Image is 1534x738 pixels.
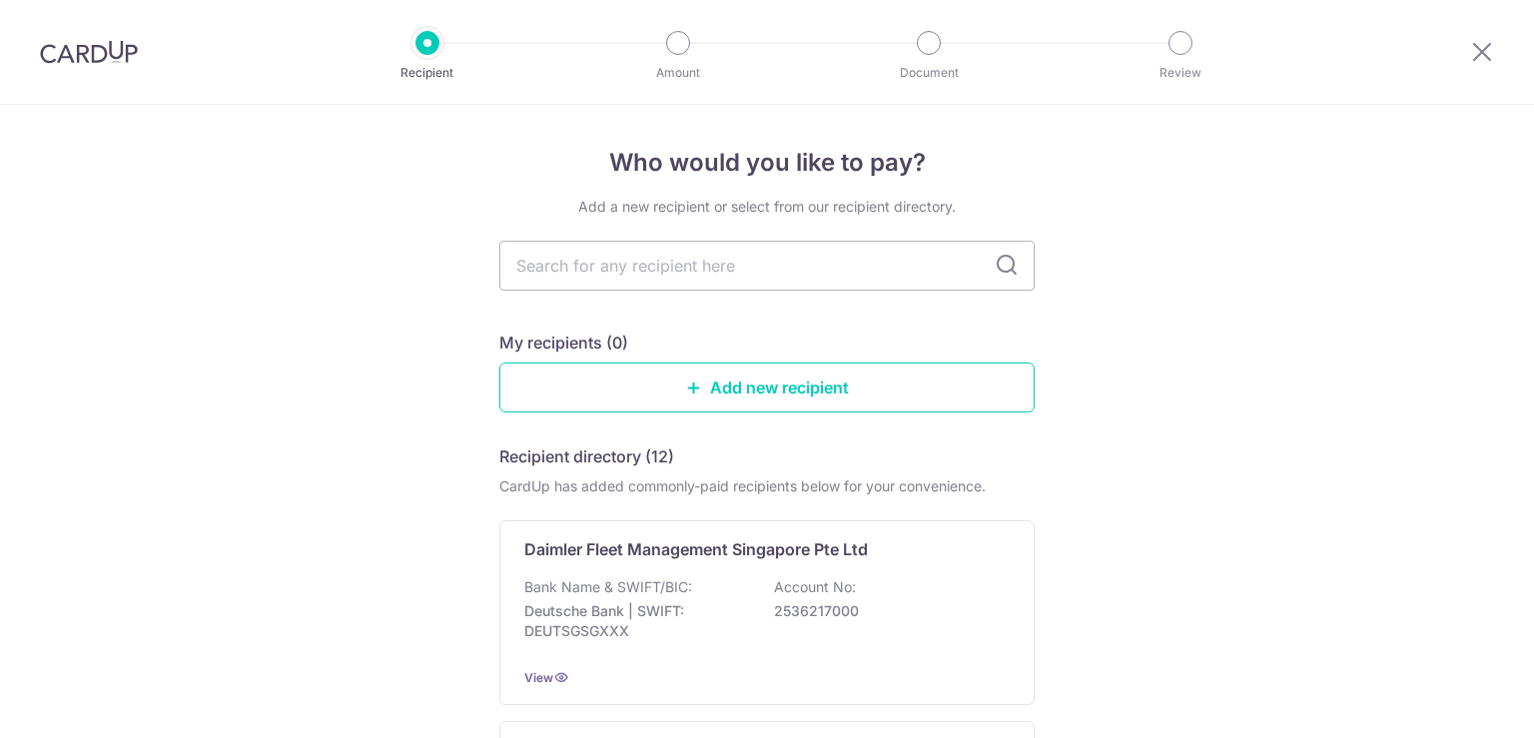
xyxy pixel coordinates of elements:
[524,601,748,641] p: Deutsche Bank | SWIFT: DEUTSGSGXXX
[499,145,1035,181] h4: Who would you like to pay?
[524,670,553,685] a: View
[604,63,752,83] p: Amount
[524,537,868,561] p: Daimler Fleet Management Singapore Pte Ltd
[354,63,501,83] p: Recipient
[499,241,1035,291] input: Search for any recipient here
[524,577,692,597] p: Bank Name & SWIFT/BIC:
[499,331,628,355] h5: My recipients (0)
[499,476,1035,496] div: CardUp has added commonly-paid recipients below for your convenience.
[774,601,998,621] p: 2536217000
[499,363,1035,412] a: Add new recipient
[774,577,856,597] p: Account No:
[855,63,1003,83] p: Document
[1406,678,1514,728] iframe: Opens a widget where you can find more information
[499,197,1035,217] div: Add a new recipient or select from our recipient directory.
[40,40,138,64] img: CardUp
[499,444,674,468] h5: Recipient directory (12)
[1107,63,1254,83] p: Review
